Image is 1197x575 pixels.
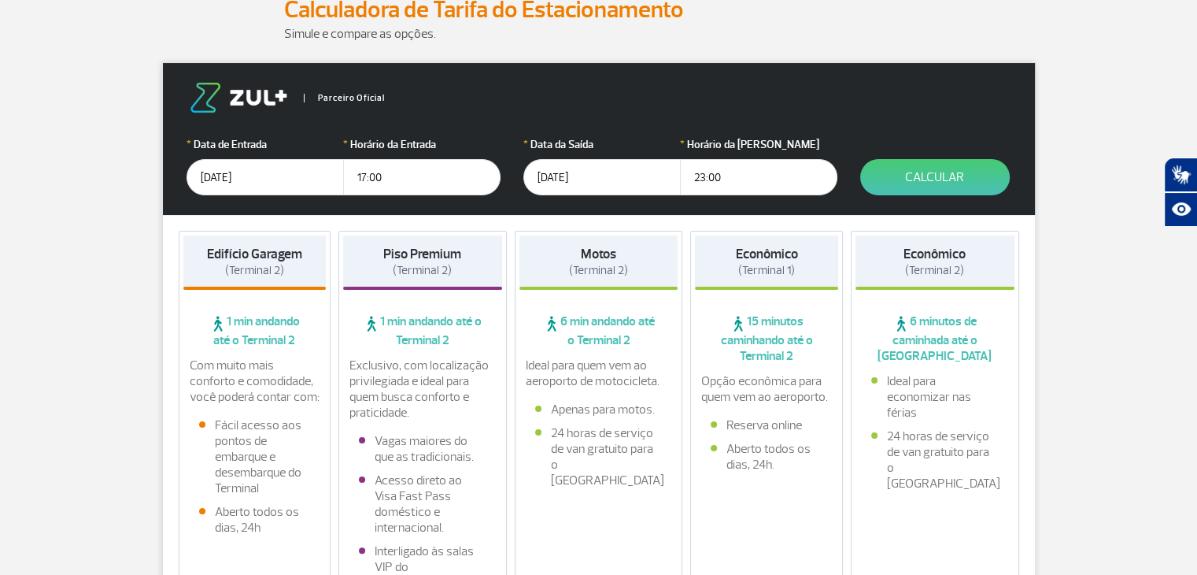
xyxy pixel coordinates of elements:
[701,373,832,405] p: Opção econômica para quem vem ao aeroporto.
[187,159,344,195] input: dd/mm/aaaa
[349,358,496,421] p: Exclusivo, com localização privilegiada e ideal para quem busca conforto e praticidade.
[343,136,501,153] label: Horário da Entrada
[187,83,290,113] img: logo-zul.png
[680,136,837,153] label: Horário da [PERSON_NAME]
[199,417,311,496] li: Fácil acesso aos pontos de embarque e desembarque do Terminal
[738,263,795,278] span: (Terminal 1)
[523,136,681,153] label: Data da Saída
[393,263,452,278] span: (Terminal 2)
[711,441,822,473] li: Aberto todos os dias, 24h.
[1164,158,1197,227] div: Plugin de acessibilidade da Hand Talk.
[183,313,327,348] span: 1 min andando até o Terminal 2
[535,425,663,488] li: 24 horas de serviço de van gratuito para o [GEOGRAPHIC_DATA]
[207,246,302,262] strong: Edifício Garagem
[359,473,486,536] li: Acesso direto ao Visa Fast Pass doméstico e internacional.
[871,373,999,421] li: Ideal para economizar nas férias
[304,94,385,102] span: Parceiro Oficial
[1164,158,1197,192] button: Abrir tradutor de língua de sinais.
[569,263,628,278] span: (Terminal 2)
[871,428,999,492] li: 24 horas de serviço de van gratuito para o [GEOGRAPHIC_DATA]
[711,417,822,433] li: Reserva online
[519,313,678,348] span: 6 min andando até o Terminal 2
[736,246,798,262] strong: Econômico
[695,313,838,364] span: 15 minutos caminhando até o Terminal 2
[343,313,502,348] span: 1 min andando até o Terminal 2
[535,402,663,417] li: Apenas para motos.
[905,263,964,278] span: (Terminal 2)
[383,246,461,262] strong: Piso Premium
[581,246,616,262] strong: Motos
[190,358,320,405] p: Com muito mais conforto e comodidade, você poderá contar com:
[284,24,914,43] p: Simule e compare as opções.
[187,136,344,153] label: Data de Entrada
[225,263,284,278] span: (Terminal 2)
[343,159,501,195] input: hh:mm
[860,159,1010,195] button: Calcular
[526,358,672,389] p: Ideal para quem vem ao aeroporto de motocicleta.
[855,313,1014,364] span: 6 minutos de caminhada até o [GEOGRAPHIC_DATA]
[359,433,486,465] li: Vagas maiores do que as tradicionais.
[903,246,966,262] strong: Econômico
[199,504,311,536] li: Aberto todos os dias, 24h
[1164,192,1197,227] button: Abrir recursos assistivos.
[680,159,837,195] input: hh:mm
[523,159,681,195] input: dd/mm/aaaa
